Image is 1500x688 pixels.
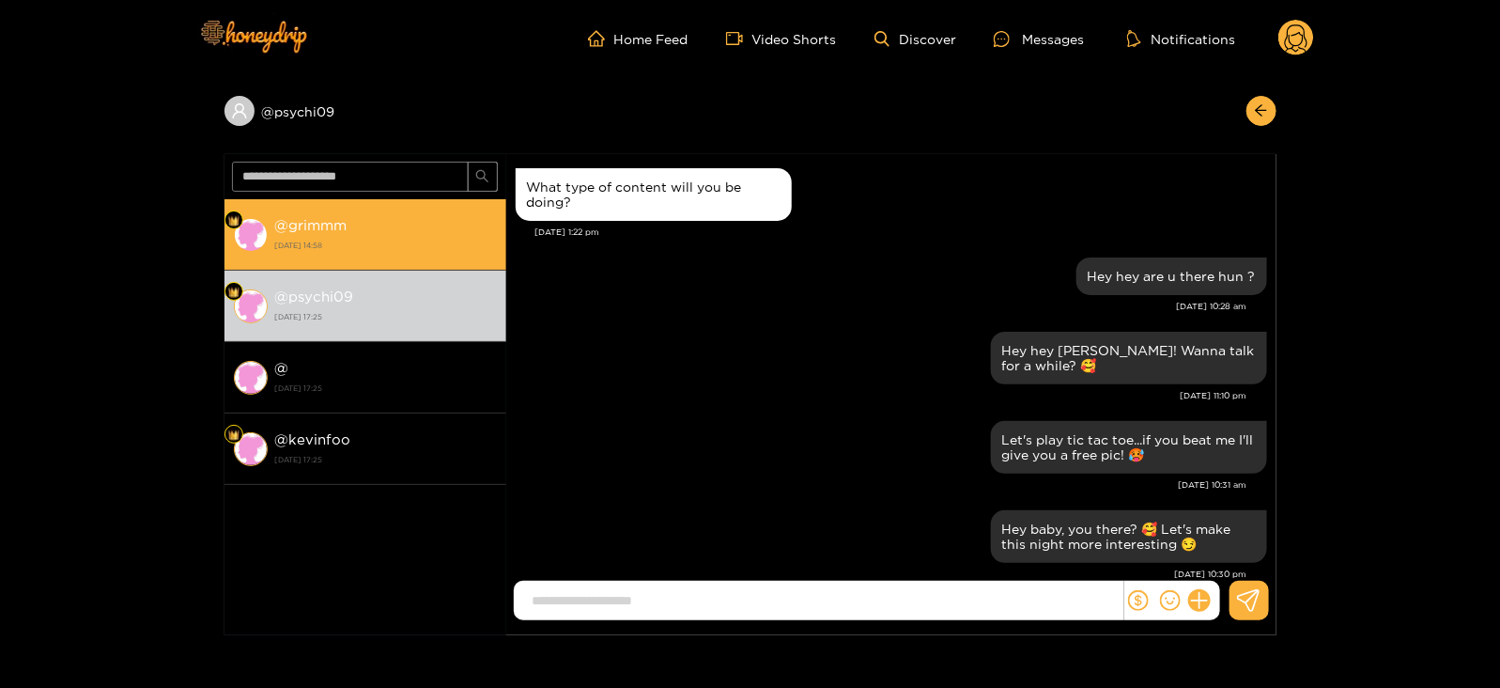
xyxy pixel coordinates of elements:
[991,421,1267,474] div: Apr. 18, 10:31 am
[1121,29,1241,48] button: Notifications
[275,289,354,305] strong: @ psychi09
[1124,586,1152,615] button: dollar
[1128,590,1149,611] span: dollar
[475,169,489,185] span: search
[228,287,240,298] img: Fan Level
[234,218,268,252] img: conversation
[1076,258,1267,295] div: Apr. 17, 10:28 am
[516,389,1247,402] div: [DATE] 11:10 pm
[535,226,1267,239] div: [DATE] 1:22 pm
[468,162,498,192] button: search
[1002,343,1256,373] div: Hey hey [PERSON_NAME]! Wanna talk for a while? 🥰
[275,451,497,468] strong: [DATE] 17:25
[234,289,268,323] img: conversation
[726,30,752,47] span: video-camera
[1254,103,1268,119] span: arrow-left
[516,300,1247,313] div: [DATE] 10:28 am
[1088,269,1256,284] div: Hey hey are u there hun ?
[516,478,1247,492] div: [DATE] 10:31 am
[991,332,1267,384] div: Apr. 17, 11:10 pm
[994,28,1084,50] div: Messages
[275,217,348,233] strong: @ grimmm
[234,361,268,395] img: conversation
[275,308,497,325] strong: [DATE] 17:25
[1160,590,1181,611] span: smile
[726,30,837,47] a: Video Shorts
[1246,96,1276,126] button: arrow-left
[228,215,240,227] img: Fan Level
[275,431,351,447] strong: @ kevinfoo
[516,168,792,221] div: Apr. 16, 1:22 pm
[527,180,781,210] div: What type of content will you be doing?
[516,568,1247,581] div: [DATE] 10:30 pm
[275,237,497,254] strong: [DATE] 14:58
[275,380,497,397] strong: [DATE] 17:25
[874,31,956,47] a: Discover
[224,96,506,126] div: @psychi09
[588,30,614,47] span: home
[1002,522,1256,552] div: Hey baby, you there? 🥰 Let's make this night more interesting 😏
[275,360,289,376] strong: @
[231,102,248,119] span: user
[228,430,240,441] img: Fan Level
[588,30,688,47] a: Home Feed
[1002,432,1256,462] div: Let's play tic tac toe...if you beat me I'll give you a free pic! 🥵
[234,432,268,466] img: conversation
[991,510,1267,563] div: Apr. 18, 10:30 pm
